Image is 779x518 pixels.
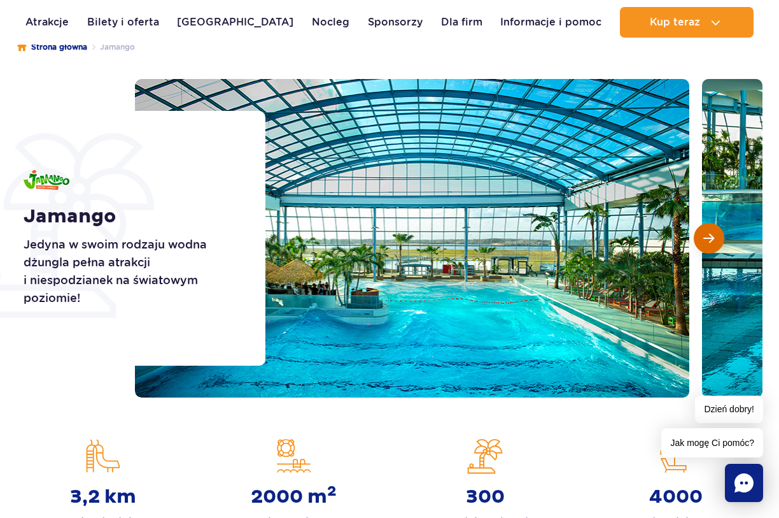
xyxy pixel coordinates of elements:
h1: Jamango [24,205,237,228]
span: Kup teraz [650,17,700,28]
li: Jamango [87,41,135,54]
a: Informacje i pomoc [500,7,601,38]
button: Następny slajd [694,223,724,254]
a: Sponsorzy [368,7,423,38]
a: Atrakcje [25,7,69,38]
sup: 2 [327,482,337,500]
div: Chat [725,464,763,502]
span: Jak mogę Ci pomóc? [661,428,763,457]
a: Dla firm [441,7,482,38]
span: Dzień dobry! [695,396,763,423]
a: Nocleg [312,7,349,38]
p: Jedyna w swoim rodzaju wodna dżungla pełna atrakcji i niespodzianek na światowym poziomie! [24,236,237,307]
strong: 3,2 km [70,486,136,508]
a: Strona główna [17,41,87,54]
img: Jamango [24,170,69,190]
button: Kup teraz [620,7,754,38]
a: [GEOGRAPHIC_DATA] [177,7,293,38]
a: Bilety i oferta [87,7,159,38]
strong: 300 [466,486,505,508]
strong: 4000 [649,486,703,508]
strong: 2000 m [251,486,337,508]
